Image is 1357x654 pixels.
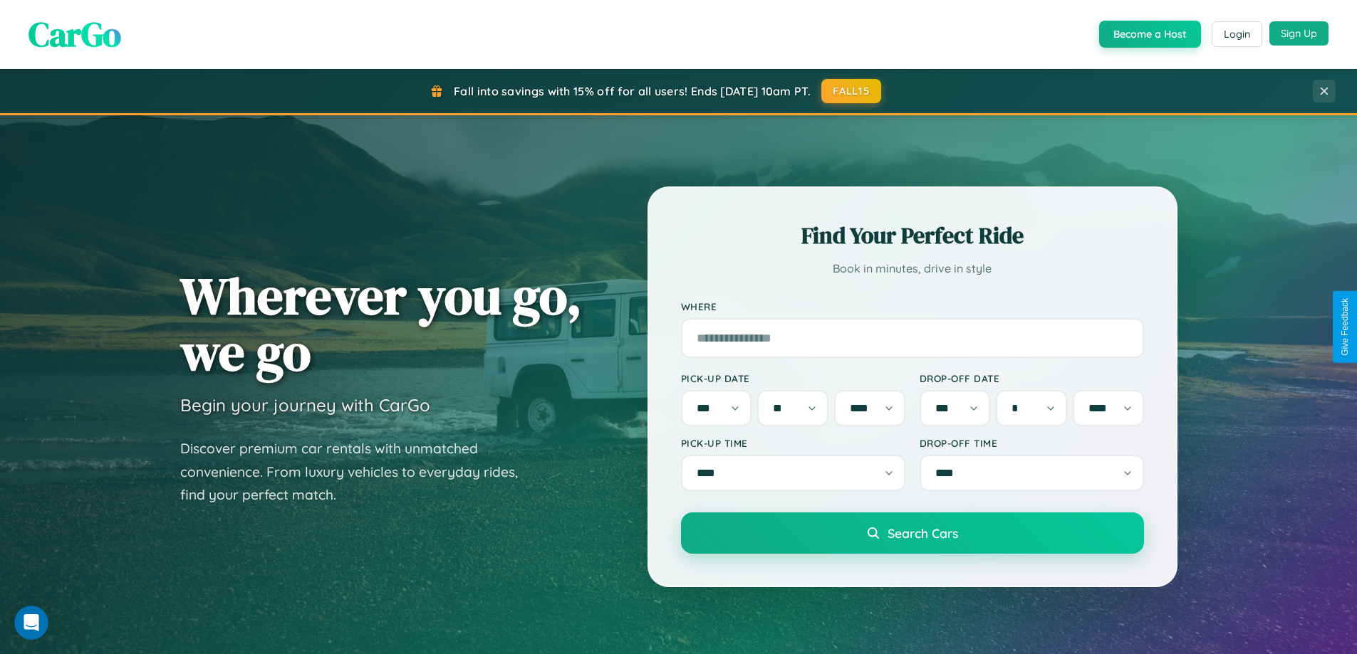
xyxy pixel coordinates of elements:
h3: Begin your journey with CarGo [180,394,430,416]
button: Sign Up [1269,21,1329,46]
h2: Find Your Perfect Ride [681,220,1144,251]
button: Login [1212,21,1262,47]
span: CarGo [28,11,121,58]
span: Fall into savings with 15% off for all users! Ends [DATE] 10am PT. [454,84,811,98]
button: Become a Host [1099,21,1201,48]
label: Where [681,300,1144,312]
label: Pick-up Time [681,437,905,449]
p: Book in minutes, drive in style [681,258,1144,279]
p: Discover premium car rentals with unmatched convenience. From luxury vehicles to everyday rides, ... [180,437,536,507]
iframe: Intercom live chat [14,606,48,640]
label: Drop-off Date [920,372,1144,384]
div: Give Feedback [1340,298,1350,356]
button: Search Cars [681,512,1144,554]
label: Drop-off Time [920,437,1144,449]
button: FALL15 [821,79,881,103]
h1: Wherever you go, we go [180,268,582,380]
label: Pick-up Date [681,372,905,384]
span: Search Cars [888,525,958,541]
